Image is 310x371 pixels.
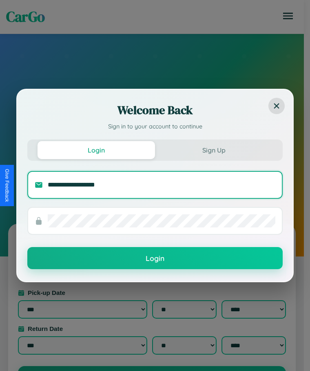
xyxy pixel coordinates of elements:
button: Sign Up [155,141,272,159]
button: Login [38,141,155,159]
button: Login [27,247,283,269]
p: Sign in to your account to continue [27,122,283,131]
div: Give Feedback [4,169,10,202]
h2: Welcome Back [27,102,283,118]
